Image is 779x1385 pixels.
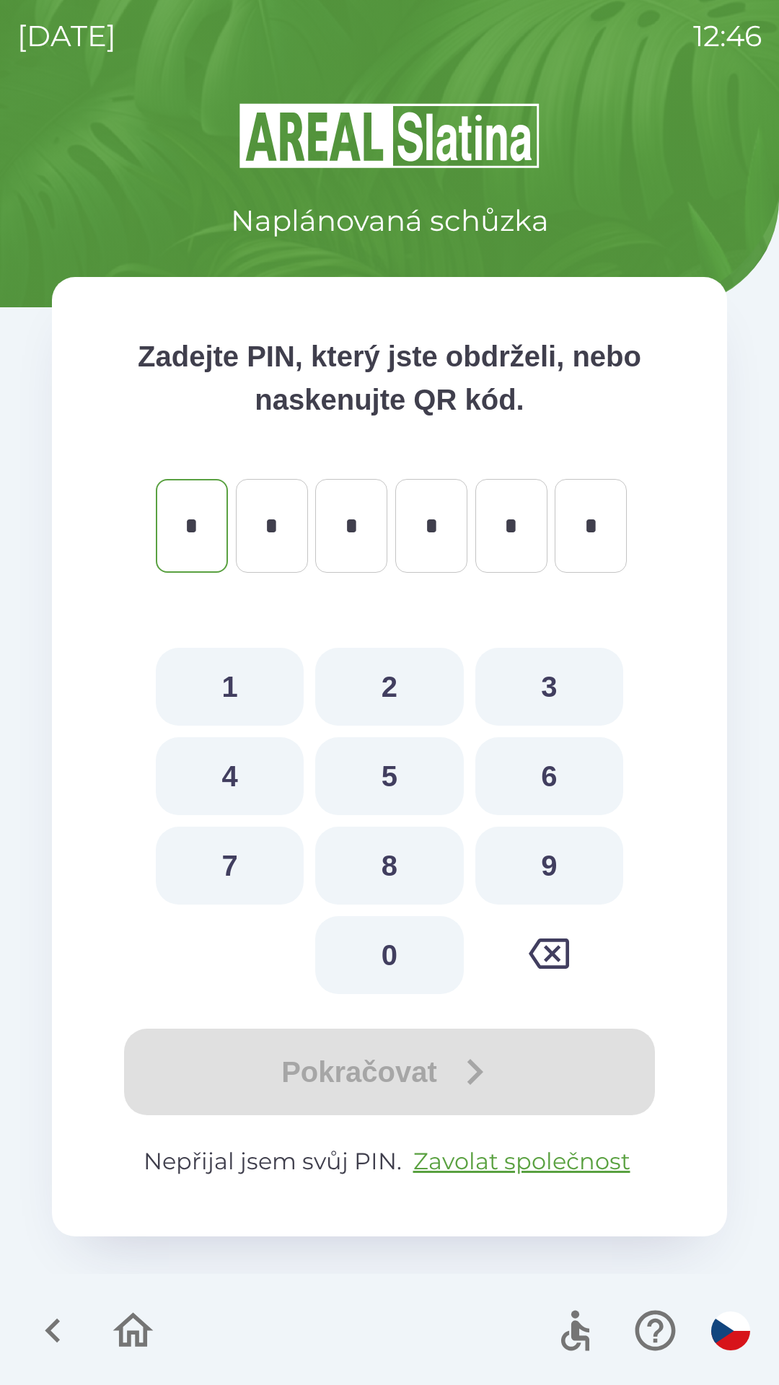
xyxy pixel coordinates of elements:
[17,14,116,58] p: [DATE]
[475,827,623,905] button: 9
[475,737,623,815] button: 6
[315,737,463,815] button: 5
[711,1311,750,1350] img: cs flag
[475,648,623,726] button: 3
[110,1144,669,1179] p: Nepřijal jsem svůj PIN.
[110,335,669,421] p: Zadejte PIN, který jste obdrželi, nebo naskenujte QR kód.
[408,1144,636,1179] button: Zavolat společnost
[156,737,304,815] button: 4
[156,648,304,726] button: 1
[231,199,549,242] p: Naplánovaná schůzka
[315,648,463,726] button: 2
[315,916,463,994] button: 0
[693,14,762,58] p: 12:46
[52,101,727,170] img: Logo
[156,827,304,905] button: 7
[315,827,463,905] button: 8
